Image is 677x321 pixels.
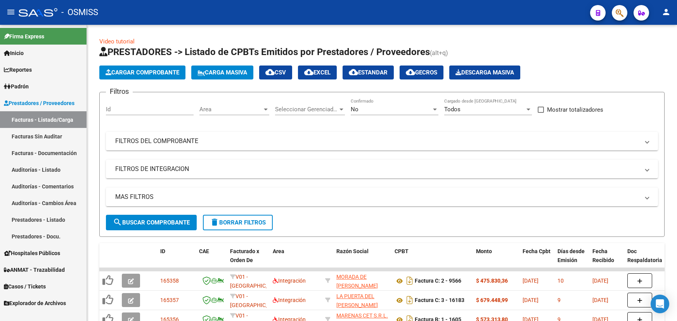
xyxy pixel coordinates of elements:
datatable-header-cell: Facturado x Orden De [227,243,270,277]
mat-panel-title: FILTROS DEL COMPROBANTE [115,137,639,145]
span: Explorador de Archivos [4,299,66,307]
span: [DATE] [523,278,538,284]
span: Todos [444,106,461,113]
div: Open Intercom Messenger [651,295,669,313]
strong: Factura C: 2 - 9566 [415,278,461,284]
button: EXCEL [298,66,337,79]
button: Estandar [343,66,394,79]
mat-icon: delete [210,217,219,227]
button: Carga Masiva [191,66,253,79]
i: Descargar documento [405,294,415,306]
datatable-header-cell: Razón Social [333,243,391,277]
span: Buscar Comprobante [113,219,190,226]
button: CSV [259,66,292,79]
mat-expansion-panel-header: MAS FILTROS [106,188,658,206]
div: 30711517231 [336,273,388,289]
mat-expansion-panel-header: FILTROS DEL COMPROBANTE [106,132,658,150]
mat-icon: person [661,7,671,17]
span: Reportes [4,66,32,74]
strong: $ 475.830,36 [476,278,508,284]
span: CPBT [395,248,409,254]
strong: Factura C: 3 - 16183 [415,297,464,304]
i: Descargar documento [405,274,415,287]
span: Area [199,106,262,113]
mat-icon: cloud_download [304,67,313,77]
span: Inicio [4,49,24,57]
span: Cargar Comprobante [106,69,179,76]
datatable-header-cell: Area [270,243,322,277]
mat-panel-title: MAS FILTROS [115,193,639,201]
mat-icon: cloud_download [406,67,415,77]
span: 165358 [160,278,179,284]
span: Integración [273,278,306,284]
span: [DATE] [592,278,608,284]
span: PRESTADORES -> Listado de CPBTs Emitidos por Prestadores / Proveedores [99,47,430,57]
span: CSV [265,69,286,76]
datatable-header-cell: Doc Respaldatoria [624,243,671,277]
h3: Filtros [106,86,133,97]
span: Facturado x Orden De [230,248,259,263]
span: MARENAS CET S.R.L. [336,312,388,319]
button: Buscar Comprobante [106,215,197,230]
button: Cargar Comprobante [99,66,185,79]
span: Razón Social [336,248,369,254]
span: Borrar Filtros [210,219,266,226]
span: 9 [558,297,561,303]
datatable-header-cell: ID [157,243,196,277]
app-download-masive: Descarga masiva de comprobantes (adjuntos) [449,66,520,79]
a: Video tutorial [99,38,135,45]
span: Descarga Masiva [455,69,514,76]
span: Firma Express [4,32,44,41]
span: MORADA DE [PERSON_NAME] ASOCIACION CIVIL TERAPEUTICA [336,274,383,306]
span: [DATE] [523,297,538,303]
mat-expansion-panel-header: FILTROS DE INTEGRACION [106,160,658,178]
datatable-header-cell: Fecha Recibido [589,243,624,277]
datatable-header-cell: CPBT [391,243,473,277]
span: Estandar [349,69,388,76]
mat-icon: cloud_download [349,67,358,77]
span: ID [160,248,165,254]
datatable-header-cell: CAE [196,243,227,277]
span: Mostrar totalizadores [547,105,603,114]
span: Días desde Emisión [558,248,585,263]
datatable-header-cell: Monto [473,243,519,277]
mat-icon: cloud_download [265,67,275,77]
datatable-header-cell: Días desde Emisión [554,243,589,277]
mat-icon: menu [6,7,16,17]
span: 165357 [160,297,179,303]
span: Prestadores / Proveedores [4,99,74,107]
span: Area [273,248,284,254]
span: CAE [199,248,209,254]
span: Integración [273,297,306,303]
mat-panel-title: FILTROS DE INTEGRACION [115,165,639,173]
span: Doc Respaldatoria [627,248,662,263]
datatable-header-cell: Fecha Cpbt [519,243,554,277]
span: Gecros [406,69,437,76]
span: Seleccionar Gerenciador [275,106,338,113]
span: No [351,106,358,113]
button: Gecros [400,66,443,79]
span: Monto [476,248,492,254]
span: 10 [558,278,564,284]
span: Fecha Recibido [592,248,614,263]
span: - OSMISS [61,4,98,21]
span: Fecha Cpbt [523,248,551,254]
span: EXCEL [304,69,331,76]
strong: $ 679.448,99 [476,297,508,303]
span: [DATE] [592,297,608,303]
span: Carga Masiva [197,69,247,76]
button: Descarga Masiva [449,66,520,79]
span: Hospitales Públicos [4,249,60,257]
span: Casos / Tickets [4,282,46,291]
span: Padrón [4,82,29,91]
span: ANMAT - Trazabilidad [4,266,65,274]
span: (alt+q) [430,49,448,57]
div: 30660620660 [336,292,388,308]
mat-icon: search [113,217,122,227]
button: Borrar Filtros [203,215,273,230]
